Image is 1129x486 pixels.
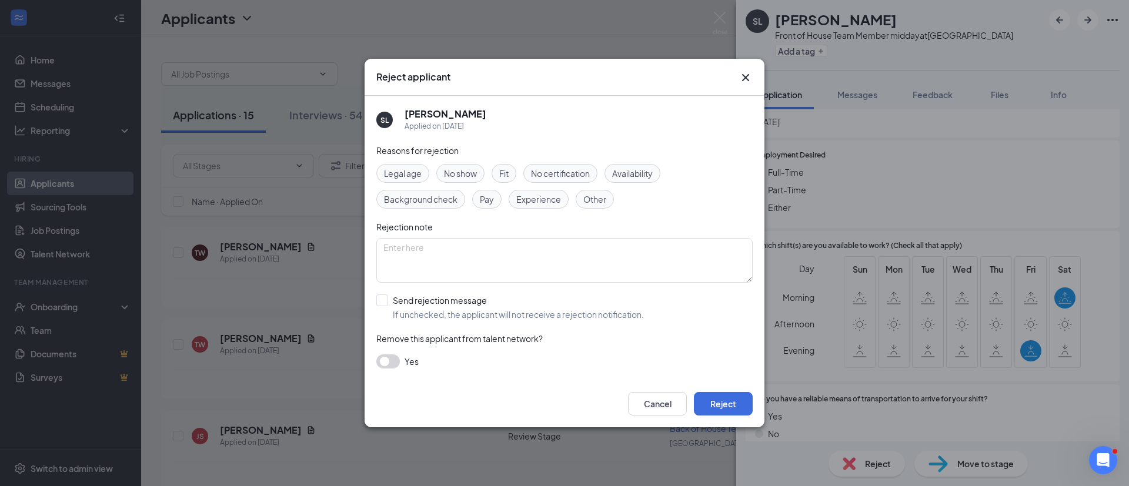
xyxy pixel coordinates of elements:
span: Background check [384,193,457,206]
span: Availability [612,167,653,180]
button: Reject [694,392,753,415]
iframe: Intercom live chat [1089,446,1117,474]
h5: [PERSON_NAME] [405,108,486,120]
span: Yes [405,354,419,368]
button: Cancel [628,392,687,415]
button: Close [739,71,753,85]
div: Applied on [DATE] [405,120,486,132]
span: No show [444,167,477,180]
span: Remove this applicant from talent network? [376,333,543,344]
span: Experience [516,193,561,206]
span: Fit [499,167,509,180]
span: Legal age [384,167,422,180]
span: Reasons for rejection [376,145,459,156]
span: No certification [531,167,590,180]
svg: Cross [739,71,753,85]
div: SL [380,115,389,125]
span: Pay [480,193,494,206]
span: Other [583,193,606,206]
h3: Reject applicant [376,71,450,83]
span: Rejection note [376,222,433,232]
